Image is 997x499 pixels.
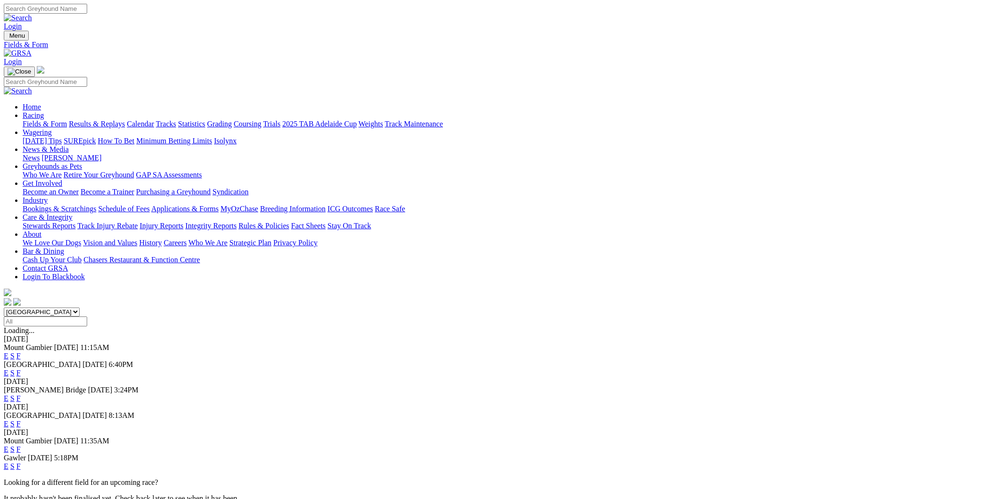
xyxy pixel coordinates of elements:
[291,222,326,230] a: Fact Sheets
[207,120,232,128] a: Grading
[23,128,52,136] a: Wagering
[327,222,371,230] a: Stay On Track
[64,137,96,145] a: SUREpick
[23,120,67,128] a: Fields & Form
[23,264,68,272] a: Contact GRSA
[16,420,21,428] a: F
[136,137,212,145] a: Minimum Betting Limits
[16,445,21,453] a: F
[139,239,162,247] a: History
[9,32,25,39] span: Menu
[23,154,40,162] a: News
[359,120,383,128] a: Weights
[385,120,443,128] a: Track Maintenance
[282,120,357,128] a: 2025 TAB Adelaide Cup
[10,369,15,377] a: S
[16,462,21,470] a: F
[4,22,22,30] a: Login
[139,222,183,230] a: Injury Reports
[23,213,73,221] a: Care & Integrity
[23,171,62,179] a: Who We Are
[273,239,318,247] a: Privacy Policy
[16,352,21,360] a: F
[77,222,138,230] a: Track Injury Rebate
[10,352,15,360] a: S
[98,205,149,213] a: Schedule of Fees
[4,41,993,49] div: Fields & Form
[114,386,139,394] span: 3:24PM
[83,239,137,247] a: Vision and Values
[81,188,134,196] a: Become a Trainer
[4,67,35,77] button: Toggle navigation
[4,49,32,58] img: GRSA
[82,411,107,419] span: [DATE]
[4,420,8,428] a: E
[136,171,202,179] a: GAP SA Assessments
[23,137,993,145] div: Wagering
[4,411,81,419] span: [GEOGRAPHIC_DATA]
[136,188,211,196] a: Purchasing a Greyhound
[263,120,280,128] a: Trials
[23,188,79,196] a: Become an Owner
[4,343,52,351] span: Mount Gambier
[185,222,237,230] a: Integrity Reports
[23,205,96,213] a: Bookings & Scratchings
[4,335,993,343] div: [DATE]
[4,386,86,394] span: [PERSON_NAME] Bridge
[109,360,133,368] span: 6:40PM
[23,205,993,213] div: Industry
[28,454,52,462] span: [DATE]
[4,478,993,487] p: Looking for a different field for an upcoming race?
[4,289,11,296] img: logo-grsa-white.png
[234,120,262,128] a: Coursing
[4,377,993,386] div: [DATE]
[54,343,79,351] span: [DATE]
[4,437,52,445] span: Mount Gambier
[4,360,81,368] span: [GEOGRAPHIC_DATA]
[23,196,48,204] a: Industry
[23,137,62,145] a: [DATE] Tips
[4,316,87,326] input: Select date
[238,222,289,230] a: Rules & Policies
[375,205,405,213] a: Race Safe
[4,14,32,22] img: Search
[16,369,21,377] a: F
[13,298,21,306] img: twitter.svg
[23,103,41,111] a: Home
[4,87,32,95] img: Search
[23,222,75,230] a: Stewards Reports
[23,162,82,170] a: Greyhounds as Pets
[23,239,993,247] div: About
[178,120,205,128] a: Statistics
[156,120,176,128] a: Tracks
[109,411,134,419] span: 8:13AM
[37,66,44,74] img: logo-grsa-white.png
[23,247,64,255] a: Bar & Dining
[16,394,21,402] a: F
[23,188,993,196] div: Get Involved
[41,154,101,162] a: [PERSON_NAME]
[69,120,125,128] a: Results & Replays
[80,343,109,351] span: 11:15AM
[260,205,326,213] a: Breeding Information
[188,239,228,247] a: Who We Are
[23,273,85,281] a: Login To Blackbook
[23,120,993,128] div: Racing
[23,154,993,162] div: News & Media
[4,445,8,453] a: E
[4,428,993,437] div: [DATE]
[221,205,258,213] a: MyOzChase
[23,256,993,264] div: Bar & Dining
[4,58,22,66] a: Login
[54,454,79,462] span: 5:18PM
[88,386,113,394] span: [DATE]
[23,230,41,238] a: About
[23,239,81,247] a: We Love Our Dogs
[4,31,29,41] button: Toggle navigation
[23,111,44,119] a: Racing
[82,360,107,368] span: [DATE]
[127,120,154,128] a: Calendar
[4,369,8,377] a: E
[4,352,8,360] a: E
[163,239,187,247] a: Careers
